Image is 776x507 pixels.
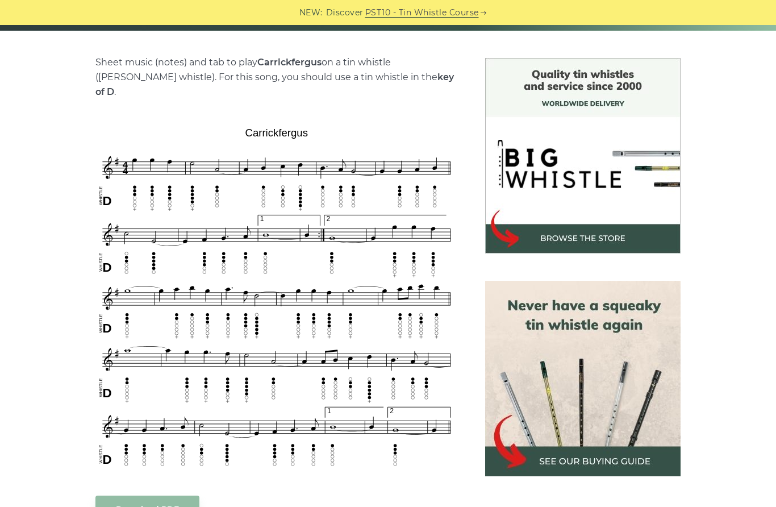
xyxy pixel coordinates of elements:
img: BigWhistle Tin Whistle Store [485,58,681,253]
strong: Carrickfergus [257,57,322,68]
p: Sheet music (notes) and tab to play on a tin whistle ([PERSON_NAME] whistle). For this song, you ... [95,55,458,99]
img: Carrickfergus Tin Whistle Tab & Sheet Music [95,123,458,473]
img: tin whistle buying guide [485,281,681,476]
span: Discover [326,6,364,19]
span: NEW: [299,6,323,19]
a: PST10 - Tin Whistle Course [365,6,479,19]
